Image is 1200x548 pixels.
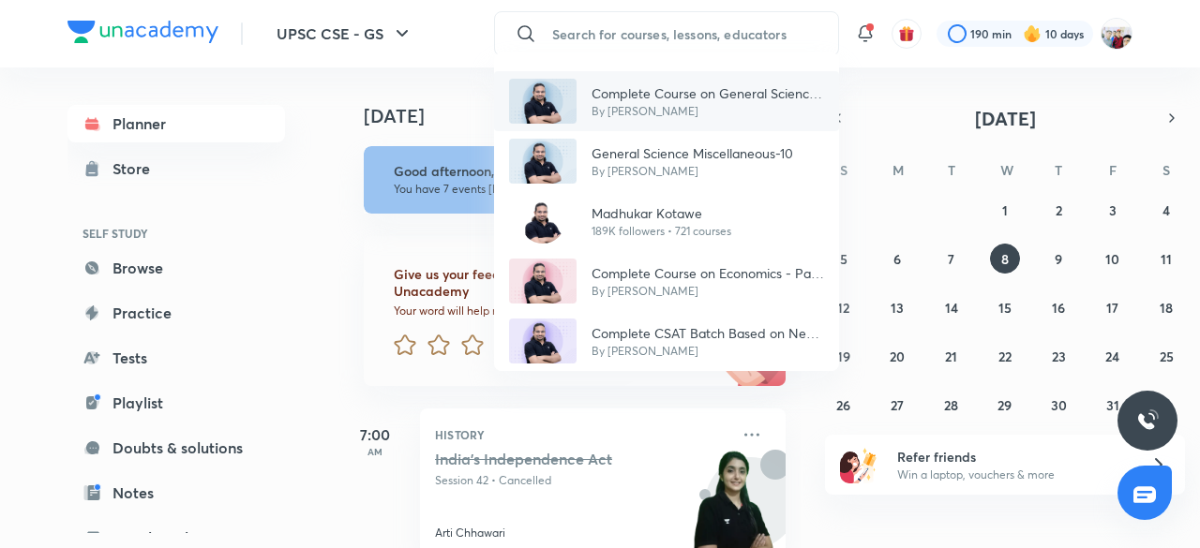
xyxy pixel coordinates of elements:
[592,143,793,163] p: General Science Miscellaneous-10
[592,263,824,283] p: Complete Course on Economics - Part I
[509,259,577,304] img: Avatar
[592,223,731,240] p: 189K followers • 721 courses
[509,79,577,124] img: Avatar
[1136,409,1159,432] img: ttu
[494,191,839,251] a: AvatarMadhukar Kotawe189K followers • 721 courses
[592,283,824,300] p: By [PERSON_NAME]
[592,103,824,120] p: By [PERSON_NAME]
[592,203,731,223] p: Madhukar Kotawe
[509,318,577,363] img: Avatar
[509,139,577,184] img: Avatar
[494,131,839,191] a: AvatarGeneral Science Miscellaneous-10By [PERSON_NAME]
[592,163,793,180] p: By [PERSON_NAME]
[494,251,839,311] a: AvatarComplete Course on Economics - Part IBy [PERSON_NAME]
[592,323,824,343] p: Complete CSAT Batch Based on New Pattern : 2026
[494,71,839,131] a: AvatarComplete Course on General Science 2024-25By [PERSON_NAME]
[592,343,824,360] p: By [PERSON_NAME]
[520,199,565,244] img: Avatar
[592,83,824,103] p: Complete Course on General Science 2024-25
[494,311,839,371] a: AvatarComplete CSAT Batch Based on New Pattern : 2026By [PERSON_NAME]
